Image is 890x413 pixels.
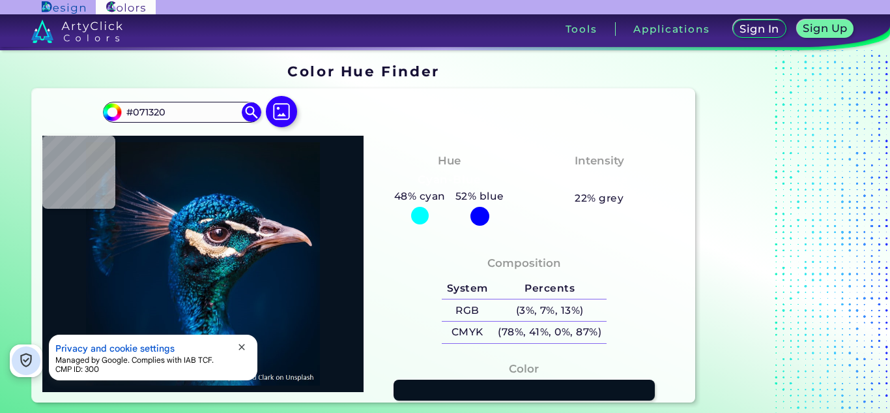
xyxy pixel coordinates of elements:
[493,322,606,343] h5: (78%, 41%, 0%, 87%)
[438,151,461,170] h4: Hue
[450,188,509,205] h5: 52% blue
[805,23,846,33] h5: Sign Up
[287,61,439,81] h1: Color Hue Finder
[565,172,634,188] h3: Moderate
[42,1,85,14] img: ArtyClick Design logo
[412,172,486,188] h3: Cyan-Blue
[242,102,261,122] img: icon search
[31,20,123,43] img: logo_artyclick_colors_white.svg
[799,21,851,37] a: Sign Up
[389,188,450,205] h5: 48% cyan
[487,254,561,273] h4: Composition
[575,151,624,170] h4: Intensity
[493,278,606,299] h5: Percents
[442,322,493,343] h5: CMYK
[266,96,297,127] img: icon picture
[509,359,539,378] h4: Color
[566,24,597,34] h3: Tools
[633,24,710,34] h3: Applications
[742,24,777,34] h5: Sign In
[442,278,493,299] h5: System
[575,190,624,207] h5: 22% grey
[49,142,357,386] img: img_pavlin.jpg
[700,58,863,408] iframe: Advertisement
[122,104,243,121] input: type color..
[736,21,783,37] a: Sign In
[493,299,606,321] h5: (3%, 7%, 13%)
[442,299,493,321] h5: RGB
